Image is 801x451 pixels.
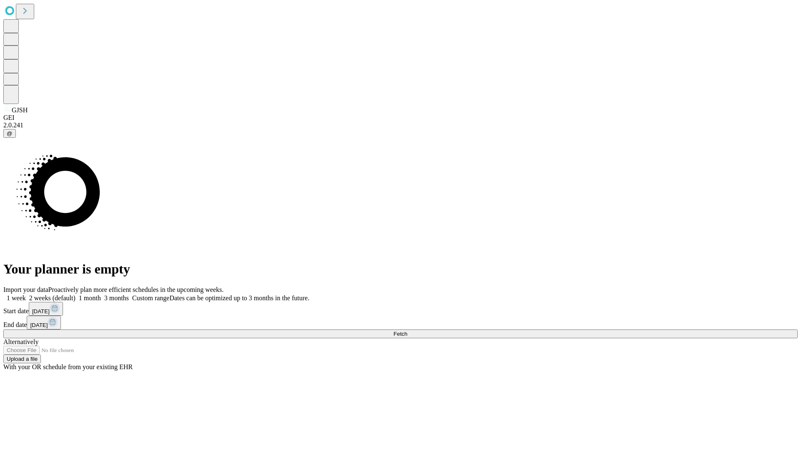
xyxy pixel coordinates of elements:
span: GJSH [12,106,28,114]
span: 2 weeks (default) [29,294,76,302]
button: Fetch [3,329,798,338]
button: @ [3,129,16,138]
span: Dates can be optimized up to 3 months in the future. [169,294,309,302]
h1: Your planner is empty [3,261,798,277]
span: @ [7,130,13,137]
button: [DATE] [27,316,61,329]
span: With your OR schedule from your existing EHR [3,363,133,370]
button: Upload a file [3,355,41,363]
span: Proactively plan more efficient schedules in the upcoming weeks. [48,286,224,293]
div: End date [3,316,798,329]
div: Start date [3,302,798,316]
span: 1 month [79,294,101,302]
span: [DATE] [32,308,50,314]
span: 3 months [104,294,129,302]
span: [DATE] [30,322,48,328]
span: Custom range [132,294,169,302]
span: Fetch [393,331,407,337]
div: 2.0.241 [3,122,798,129]
span: Import your data [3,286,48,293]
span: Alternatively [3,338,38,345]
div: GEI [3,114,798,122]
button: [DATE] [29,302,63,316]
span: 1 week [7,294,26,302]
